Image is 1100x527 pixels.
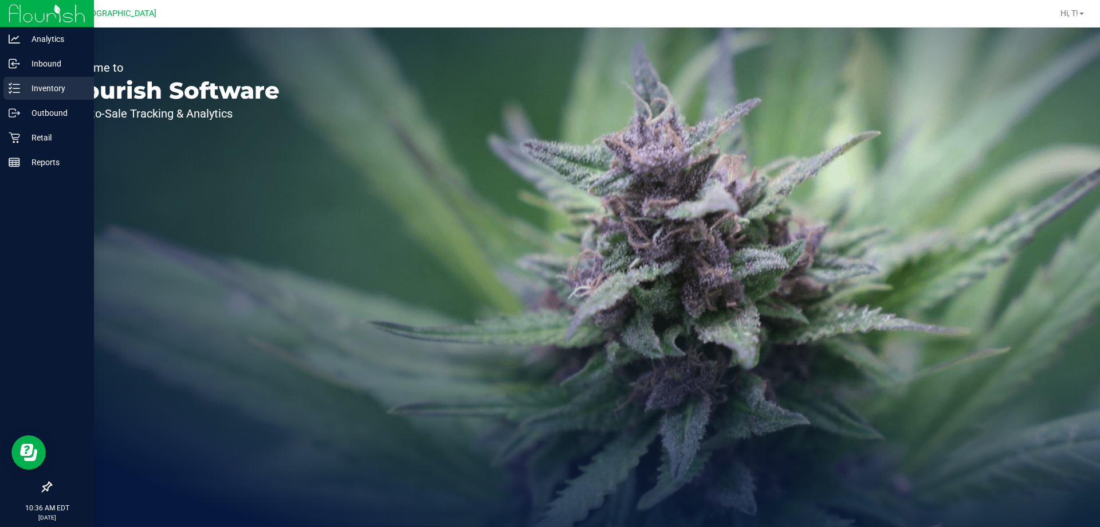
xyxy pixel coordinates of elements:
[20,131,89,145] p: Retail
[9,157,20,168] inline-svg: Reports
[9,33,20,45] inline-svg: Analytics
[62,62,280,73] p: Welcome to
[62,79,280,102] p: Flourish Software
[9,58,20,69] inline-svg: Inbound
[20,81,89,95] p: Inventory
[11,435,46,470] iframe: Resource center
[20,106,89,120] p: Outbound
[9,107,20,119] inline-svg: Outbound
[9,132,20,143] inline-svg: Retail
[1060,9,1078,18] span: Hi, T!
[5,513,89,522] p: [DATE]
[78,9,156,18] span: [GEOGRAPHIC_DATA]
[20,32,89,46] p: Analytics
[20,57,89,71] p: Inbound
[5,503,89,513] p: 10:36 AM EDT
[20,155,89,169] p: Reports
[62,108,280,119] p: Seed-to-Sale Tracking & Analytics
[9,83,20,94] inline-svg: Inventory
